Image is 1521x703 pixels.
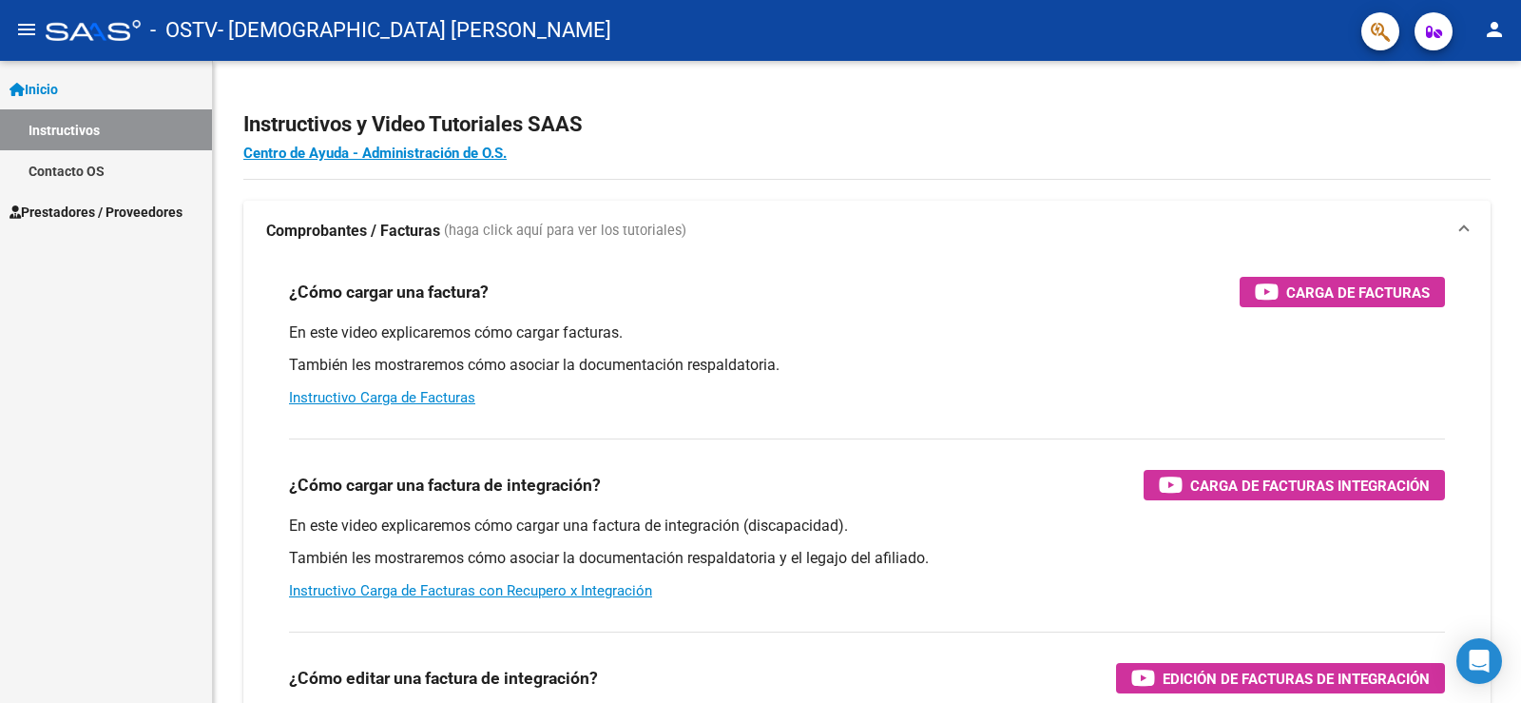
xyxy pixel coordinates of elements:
[1116,663,1445,693] button: Edición de Facturas de integración
[289,548,1445,569] p: También les mostraremos cómo asociar la documentación respaldatoria y el legajo del afiliado.
[243,107,1491,143] h2: Instructivos y Video Tutoriales SAAS
[218,10,611,51] span: - [DEMOGRAPHIC_DATA] [PERSON_NAME]
[289,322,1445,343] p: En este video explicaremos cómo cargar facturas.
[289,355,1445,376] p: También les mostraremos cómo asociar la documentación respaldatoria.
[289,279,489,305] h3: ¿Cómo cargar una factura?
[1286,281,1430,304] span: Carga de Facturas
[1190,474,1430,498] span: Carga de Facturas Integración
[289,665,598,692] h3: ¿Cómo editar una factura de integración?
[266,221,440,242] strong: Comprobantes / Facturas
[289,582,652,599] a: Instructivo Carga de Facturas con Recupero x Integración
[444,221,686,242] span: (haga click aquí para ver los tutoriales)
[15,18,38,41] mat-icon: menu
[1240,277,1445,307] button: Carga de Facturas
[1483,18,1506,41] mat-icon: person
[289,516,1445,537] p: En este video explicaremos cómo cargar una factura de integración (discapacidad).
[1163,667,1430,691] span: Edición de Facturas de integración
[243,145,507,162] a: Centro de Ayuda - Administración de O.S.
[10,79,58,100] span: Inicio
[289,472,601,498] h3: ¿Cómo cargar una factura de integración?
[1144,470,1445,500] button: Carga de Facturas Integración
[1456,638,1502,684] div: Open Intercom Messenger
[289,389,475,406] a: Instructivo Carga de Facturas
[10,202,183,223] span: Prestadores / Proveedores
[150,10,218,51] span: - OSTV
[243,201,1491,262] mat-expansion-panel-header: Comprobantes / Facturas (haga click aquí para ver los tutoriales)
